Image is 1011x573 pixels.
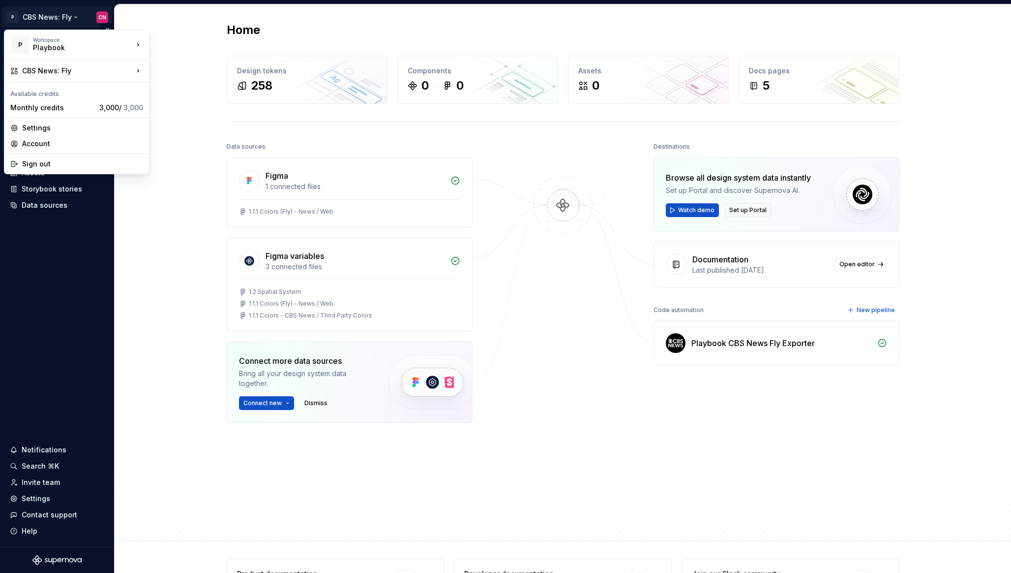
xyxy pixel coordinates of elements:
div: Sign out [22,159,143,169]
div: Account [22,139,143,149]
div: Settings [22,123,143,133]
span: 3,000 [123,103,143,112]
div: Monthly credits [10,103,95,113]
div: Playbook [33,43,117,53]
div: Workspace [33,37,133,43]
div: P [11,36,29,54]
div: Available credits [6,84,147,100]
span: 3,000 / [99,103,143,112]
div: CBS News: Fly [22,66,133,76]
